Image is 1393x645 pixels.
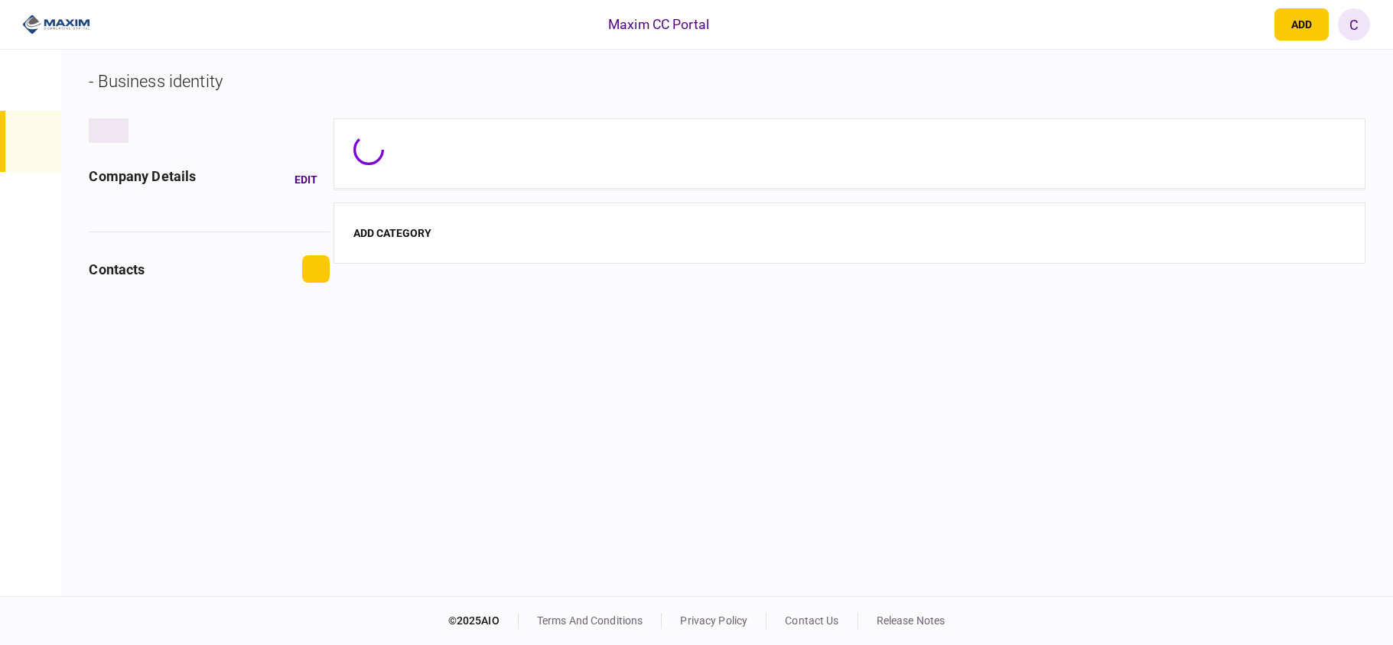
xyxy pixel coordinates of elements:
[353,227,431,239] button: add category
[22,13,90,36] img: client company logo
[89,259,145,280] div: contacts
[282,166,330,193] button: Edit
[537,614,643,627] a: terms and conditions
[877,614,945,627] a: release notes
[89,69,223,94] div: - Business identity
[785,614,838,627] a: contact us
[1233,8,1265,41] button: open notifications list
[89,166,196,193] div: company details
[1274,8,1329,41] button: open adding identity options
[608,15,709,34] div: Maxim CC Portal
[448,613,519,629] div: © 2025 AIO
[680,614,747,627] a: privacy policy
[1338,8,1370,41] button: C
